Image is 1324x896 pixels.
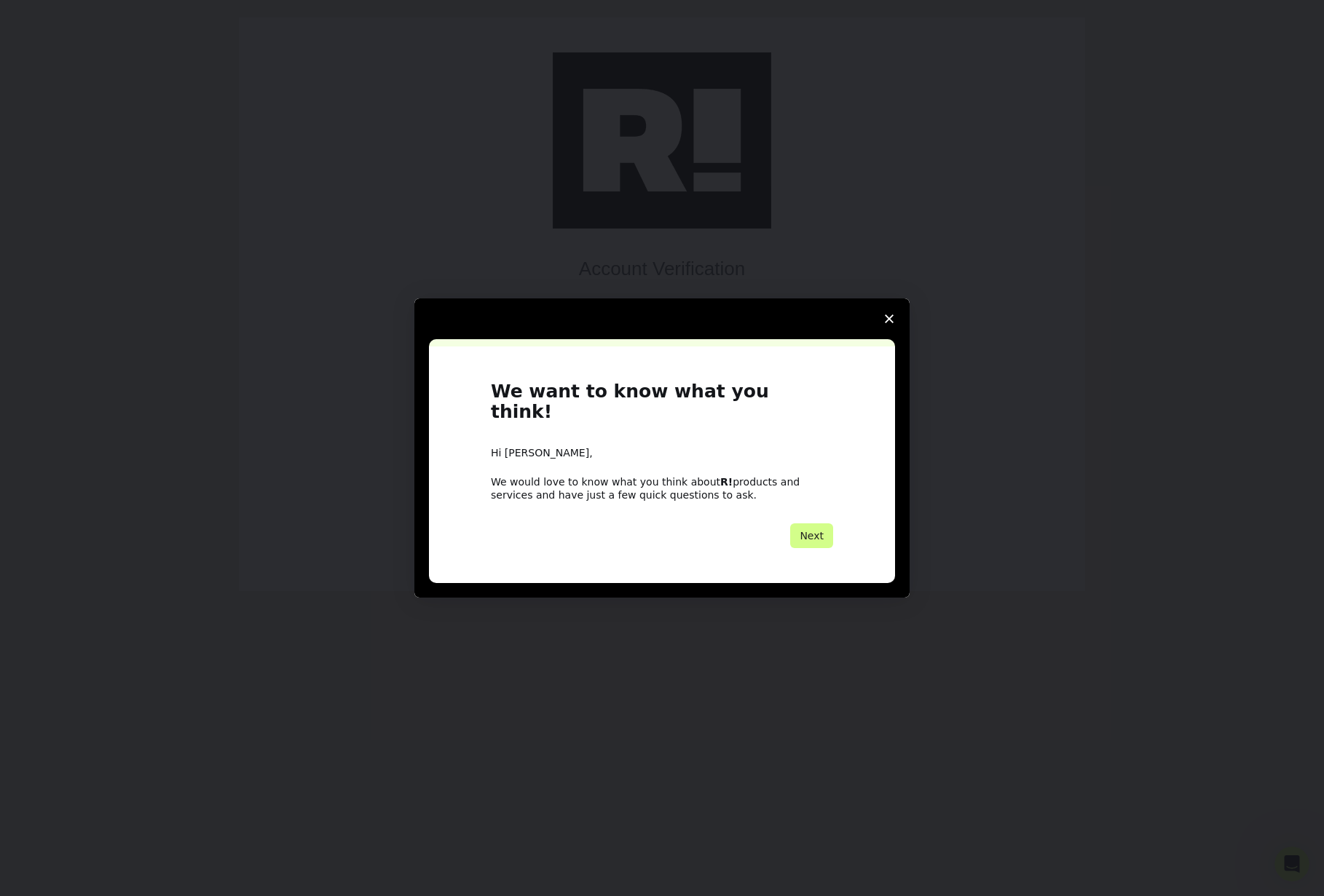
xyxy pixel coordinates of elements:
[720,476,733,488] b: R!
[491,381,833,432] h1: We want to know what you think!
[491,446,833,461] div: Hi [PERSON_NAME],
[491,475,833,501] div: We would love to know what you think about products and services and have just a few quick questi...
[869,298,910,339] span: Close survey
[790,523,833,548] button: Next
